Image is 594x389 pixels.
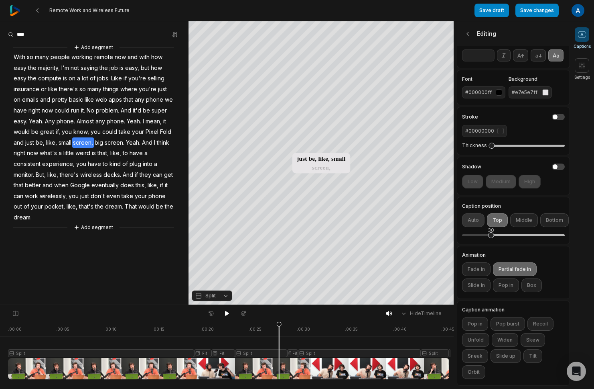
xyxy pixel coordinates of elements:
span: phone. [106,116,126,127]
div: #e7e5e7ff [512,89,539,96]
span: is [62,73,68,84]
span: things [102,84,120,95]
span: job [109,63,119,74]
button: Bottom [540,213,569,227]
span: Settings [574,74,590,80]
span: be, [35,137,45,148]
button: Split [192,291,232,301]
span: it [162,116,167,127]
span: right [28,105,41,116]
span: that's [78,201,94,212]
span: you [75,159,87,170]
span: mean, [145,116,162,127]
span: be [30,127,39,137]
button: Pop burst [491,317,525,331]
span: a [58,148,63,159]
span: phone [145,94,164,105]
span: decks. [103,170,122,180]
span: working [71,52,93,63]
span: have [13,105,28,116]
span: what's [39,148,58,159]
button: Box [521,278,542,292]
span: a [76,73,81,84]
span: web [95,94,108,105]
label: Thickness [462,142,487,149]
span: any [95,116,106,127]
button: Top [487,213,508,227]
span: of [122,159,129,170]
button: Sneak [462,349,488,363]
span: any [134,94,145,105]
span: know, [73,127,90,137]
button: Save changes [515,4,559,17]
button: Medium [486,175,516,188]
span: it. [80,105,86,116]
button: Widen [492,333,518,347]
span: take [118,127,131,137]
img: reap [10,5,20,16]
button: Add segment [72,223,115,232]
span: on [13,94,21,105]
span: with [138,52,150,63]
span: and [42,180,53,191]
button: Save draft [474,4,509,17]
span: your [30,201,44,212]
span: and [127,52,138,63]
span: now [26,148,39,159]
span: your [131,127,145,137]
span: jobs. [96,73,110,84]
span: With [13,52,26,63]
label: Caption position [462,204,565,209]
span: Almost [76,116,95,127]
span: weird [75,148,91,159]
span: just [24,137,35,148]
button: Partial fade in [493,262,537,276]
button: Tilt [523,349,542,363]
span: screen. [104,137,125,148]
span: Any [44,116,56,127]
span: does [120,180,135,191]
span: And [120,105,132,116]
span: easy [13,73,27,84]
span: if [159,180,164,191]
div: #000000ff [465,89,493,96]
span: Like [110,73,123,84]
span: many [34,52,50,63]
span: if, [55,127,61,137]
span: easy [13,63,27,74]
button: Fade in [462,262,491,276]
span: phone. [56,116,76,127]
span: run [70,105,80,116]
span: dream. [104,201,124,212]
label: Animation [462,253,565,258]
span: Yeah. [126,116,142,127]
span: there's [58,84,79,95]
span: people [50,52,71,63]
span: I [153,137,156,148]
span: the [164,201,174,212]
span: how [150,52,163,63]
span: take [121,191,134,202]
span: like [84,94,95,105]
button: HideTimeline [398,307,444,319]
span: to [102,159,109,170]
span: eventually [91,180,120,191]
span: can [13,191,24,202]
span: I [142,116,145,127]
button: Recoil [527,317,553,331]
span: on [68,73,76,84]
span: Yeah. [28,116,44,127]
span: a [153,159,158,170]
span: not [70,63,80,74]
span: great [39,127,55,137]
span: it'd [132,105,142,116]
span: remote [93,52,114,63]
span: Captions [574,43,591,49]
span: and [13,137,24,148]
label: Background [509,77,552,82]
span: be [155,201,164,212]
span: you [61,127,73,137]
div: #00000000 [465,127,494,135]
span: you [68,191,79,202]
h4: Shadow [462,164,481,169]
